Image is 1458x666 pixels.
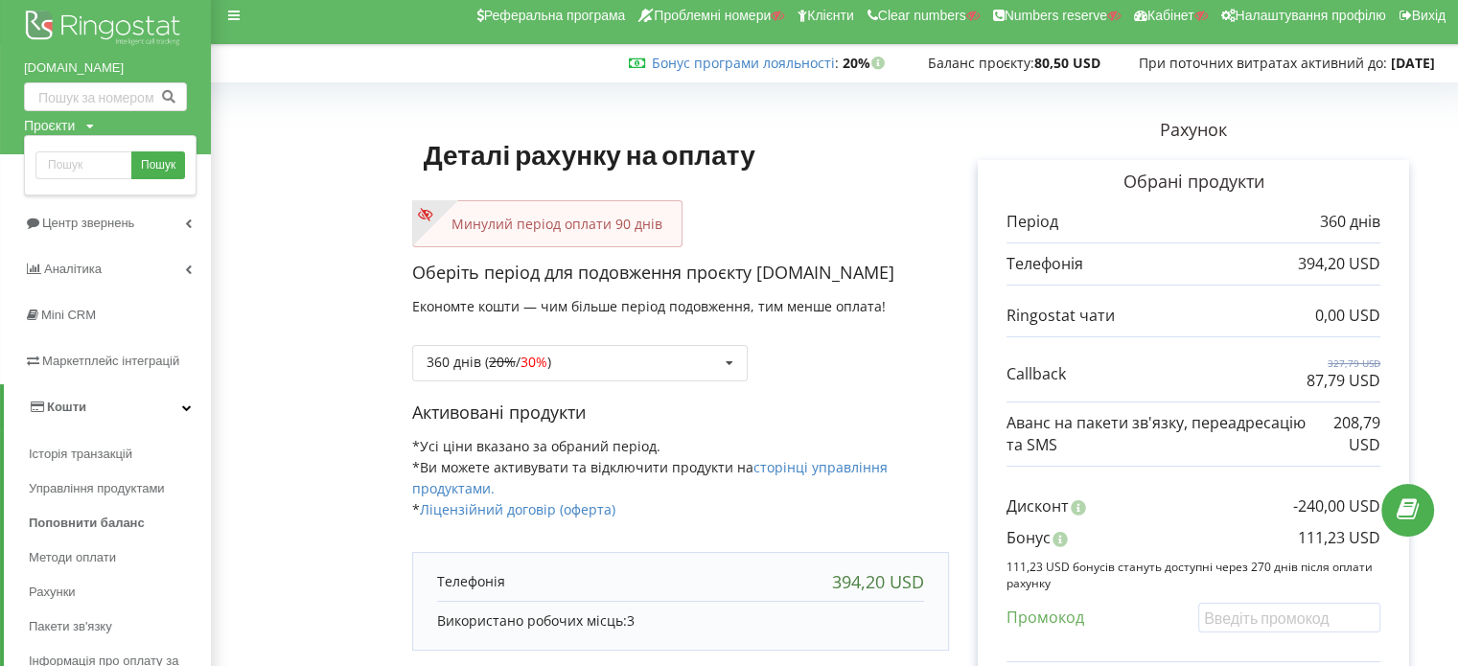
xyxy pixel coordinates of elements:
[928,54,1034,72] span: Баланс проєкту:
[29,445,132,464] span: Історія транзакцій
[24,116,75,135] div: Проєкти
[437,611,924,631] p: Використано робочих місць:
[1034,54,1100,72] strong: 80,50 USD
[807,8,854,23] span: Клієнти
[29,479,165,498] span: Управління продуктами
[652,54,839,72] span: :
[1139,54,1387,72] span: При поточних витратах активний до:
[1298,527,1380,549] p: 111,23 USD
[1005,8,1107,23] span: Numbers reserve
[47,400,86,414] span: Кошти
[432,215,662,234] p: Минулий період оплати 90 днів
[1309,412,1380,456] p: 208,79 USD
[1007,559,1380,591] p: 111,23 USD бонусів стануть доступні через 270 днів після оплати рахунку
[412,458,888,497] span: *Ви можете активувати та відключити продукти на
[1235,8,1385,23] span: Налаштування профілю
[29,617,112,636] span: Пакети зв'язку
[41,308,96,322] span: Mini CRM
[141,157,175,174] span: Пошук
[878,8,966,23] span: Clear numbers
[1412,8,1446,23] span: Вихід
[29,437,211,471] a: Історія транзакцій
[42,216,134,230] span: Центр звернень
[4,384,211,430] a: Кошти
[420,500,615,518] a: Ліцензійний договір (оферта)
[1147,8,1194,23] span: Кабінет
[1007,253,1083,275] p: Телефонія
[29,609,211,644] a: Пакети зв'язку
[131,151,185,179] a: Пошук
[24,82,187,111] input: Пошук за номером
[1007,527,1051,549] p: Бонус
[29,471,211,506] a: Управління продуктами
[29,540,211,575] a: Методи оплати
[412,108,767,200] h1: Деталі рахунку на оплату
[44,262,102,276] span: Аналiтика
[1298,253,1380,275] p: 394,20 USD
[654,8,771,23] span: Проблемні номери
[1007,211,1058,233] p: Період
[627,611,635,630] span: 3
[29,583,76,602] span: Рахунки
[1007,170,1380,195] p: Обрані продукти
[949,118,1438,143] p: Рахунок
[42,354,179,368] span: Маркетплейс інтеграцій
[437,572,505,591] p: Телефонія
[843,54,890,72] strong: 20%
[521,353,547,371] span: 30%
[1007,412,1309,456] p: Аванс на пакети зв'язку, переадресацію та SMS
[1307,356,1380,370] p: 327,79 USD
[427,356,551,369] div: 360 днів ( / )
[29,575,211,609] a: Рахунки
[652,54,835,72] a: Бонус програми лояльності
[24,6,187,54] img: Ringostat logo
[1320,211,1380,233] p: 360 днів
[832,572,924,591] div: 394,20 USD
[29,514,145,533] span: Поповнити баланс
[24,58,187,78] a: [DOMAIN_NAME]
[1007,363,1066,385] p: Callback
[412,437,660,455] span: *Усі ціни вказано за обраний період.
[1293,495,1380,517] p: -240,00 USD
[35,151,131,179] input: Пошук
[1315,305,1380,327] p: 0,00 USD
[412,297,886,315] span: Економте кошти — чим більше період подовження, тим менше оплата!
[1198,603,1380,632] input: Введіть промокод
[1007,305,1115,327] p: Ringostat чати
[412,458,888,497] a: сторінці управління продуктами.
[29,506,211,540] a: Поповнити баланс
[489,353,516,371] s: 20%
[412,401,949,425] p: Активовані продукти
[484,8,626,23] span: Реферальна програма
[412,261,949,286] p: Оберіть період для подовження проєкту [DOMAIN_NAME]
[1007,607,1084,629] p: Промокод
[1391,54,1435,72] strong: [DATE]
[1307,370,1380,392] p: 87,79 USD
[1007,495,1069,517] p: Дисконт
[29,548,116,567] span: Методи оплати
